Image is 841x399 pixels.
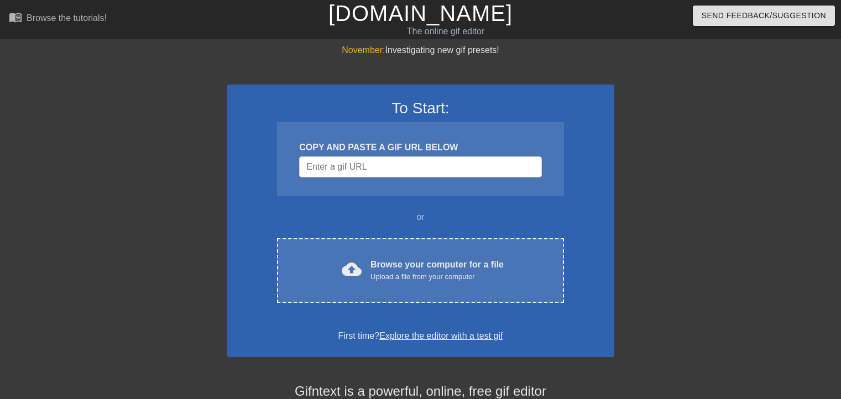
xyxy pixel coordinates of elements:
[379,331,503,340] a: Explore the editor with a test gif
[242,329,600,343] div: First time?
[370,271,504,282] div: Upload a file from your computer
[9,11,22,24] span: menu_book
[342,45,385,55] span: November:
[9,11,107,28] a: Browse the tutorials!
[242,99,600,118] h3: To Start:
[693,6,835,26] button: Send Feedback/Suggestion
[702,9,826,23] span: Send Feedback/Suggestion
[299,156,541,177] input: Username
[328,1,513,25] a: [DOMAIN_NAME]
[227,44,614,57] div: Investigating new gif presets!
[342,259,362,279] span: cloud_upload
[27,13,107,23] div: Browse the tutorials!
[370,258,504,282] div: Browse your computer for a file
[299,141,541,154] div: COPY AND PASTE A GIF URL BELOW
[256,211,586,224] div: or
[286,25,605,38] div: The online gif editor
